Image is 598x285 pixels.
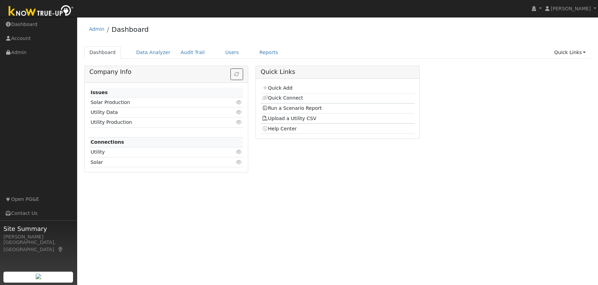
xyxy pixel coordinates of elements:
a: Quick Add [262,85,292,91]
a: Quick Connect [262,95,303,101]
td: Solar Production [89,98,218,107]
i: Click to view [236,110,242,115]
img: retrieve [36,274,41,279]
a: Dashboard [111,25,149,34]
i: Click to view [236,160,242,165]
td: Solar [89,157,218,167]
a: Admin [89,26,105,32]
a: Users [220,46,244,59]
td: Utility [89,147,218,157]
td: Utility Data [89,107,218,117]
a: Map [58,247,64,252]
i: Click to view [236,100,242,105]
a: Reports [254,46,283,59]
a: Upload a Utility CSV [262,116,316,121]
h5: Company Info [89,68,243,76]
i: Click to view [236,150,242,154]
a: Quick Links [549,46,591,59]
span: Site Summary [3,224,73,233]
div: [GEOGRAPHIC_DATA], [GEOGRAPHIC_DATA] [3,239,73,253]
a: Data Analyzer [131,46,176,59]
strong: Issues [91,90,108,95]
a: Run a Scenario Report [262,105,322,111]
i: Click to view [236,120,242,125]
div: [PERSON_NAME] [3,233,73,241]
img: Know True-Up [5,4,77,19]
a: Audit Trail [176,46,210,59]
td: Utility Production [89,117,218,127]
a: Dashboard [84,46,121,59]
strong: Connections [91,139,124,145]
h5: Quick Links [261,68,414,76]
a: Help Center [262,126,297,131]
span: [PERSON_NAME] [551,6,591,11]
